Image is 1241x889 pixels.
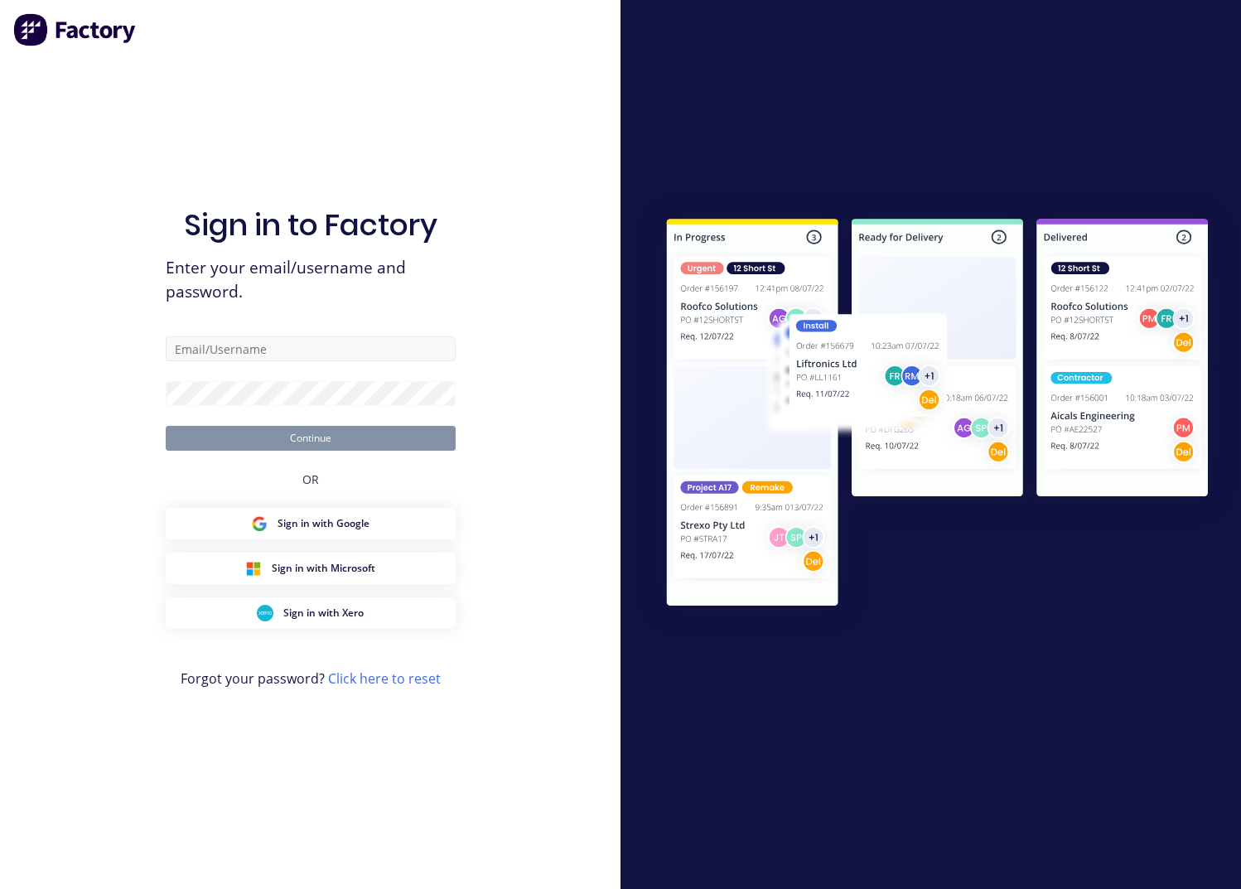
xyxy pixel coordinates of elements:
span: Forgot your password? [181,669,441,688]
span: Sign in with Microsoft [272,561,375,576]
img: Sign in [634,189,1241,642]
h1: Sign in to Factory [184,207,437,243]
img: Factory [13,13,138,46]
span: Sign in with Xero [283,606,364,621]
button: Microsoft Sign inSign in with Microsoft [166,553,456,584]
img: Microsoft Sign in [245,560,262,577]
a: Click here to reset [328,669,441,688]
button: Continue [166,426,456,451]
span: Sign in with Google [278,516,369,531]
img: Xero Sign in [257,605,273,621]
button: Google Sign inSign in with Google [166,508,456,539]
span: Enter your email/username and password. [166,256,456,304]
img: Google Sign in [251,515,268,532]
div: OR [302,451,319,508]
button: Xero Sign inSign in with Xero [166,597,456,629]
input: Email/Username [166,336,456,361]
